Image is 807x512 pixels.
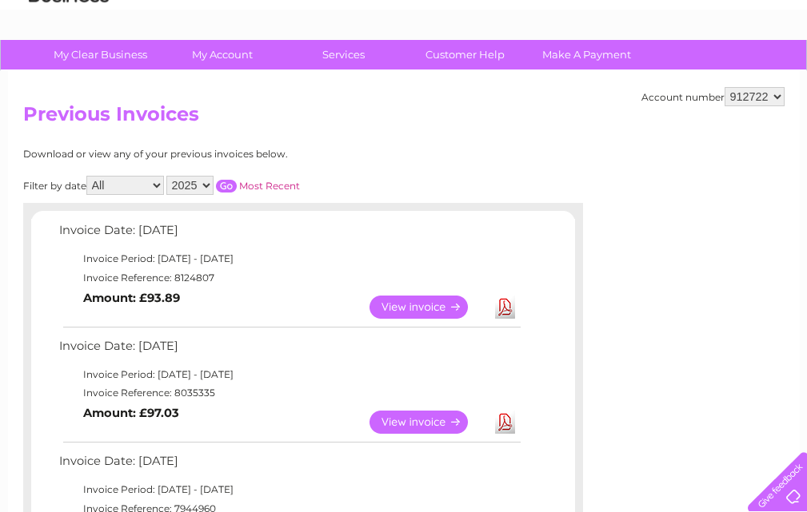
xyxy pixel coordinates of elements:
[55,268,523,288] td: Invoice Reference: 8124807
[28,42,110,90] img: logo.png
[495,411,515,434] a: Download
[23,176,443,195] div: Filter by date
[239,180,300,192] a: Most Recent
[83,406,179,420] b: Amount: £97.03
[156,40,288,69] a: My Account
[55,450,523,480] td: Invoice Date: [DATE]
[399,40,531,69] a: Customer Help
[610,68,658,80] a: Telecoms
[370,411,487,434] a: View
[55,220,523,249] td: Invoice Date: [DATE]
[565,68,601,80] a: Energy
[23,149,443,160] div: Download or view any of your previous invoices below.
[370,296,487,319] a: View
[521,40,653,69] a: Make A Payment
[754,68,792,80] a: Log out
[55,365,523,384] td: Invoice Period: [DATE] - [DATE]
[278,40,409,69] a: Services
[83,291,180,305] b: Amount: £93.89
[55,383,523,403] td: Invoice Reference: 8035335
[505,8,616,28] a: 0333 014 3131
[641,87,785,106] div: Account number
[701,68,740,80] a: Contact
[23,103,785,133] h2: Previous Invoices
[495,296,515,319] a: Download
[55,249,523,268] td: Invoice Period: [DATE] - [DATE]
[55,480,523,499] td: Invoice Period: [DATE] - [DATE]
[668,68,691,80] a: Blog
[34,40,166,69] a: My Clear Business
[26,9,782,77] div: Clear Business is a trading name of Verastar Limited (registered in [GEOGRAPHIC_DATA] No. 3667643...
[525,68,556,80] a: Water
[55,335,523,365] td: Invoice Date: [DATE]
